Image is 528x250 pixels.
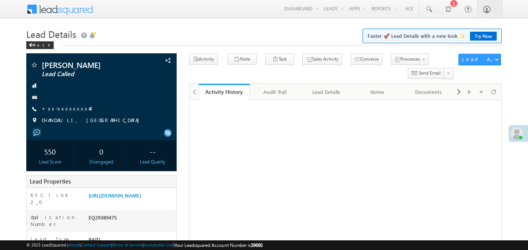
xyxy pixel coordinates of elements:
a: About [68,242,80,247]
div: Lead Details [307,87,345,97]
a: Terms of Service [112,242,143,247]
div: -- [131,144,174,158]
div: Audit Trail [256,87,294,97]
a: Audit Trail [250,84,301,100]
label: Lead Type [31,236,71,243]
div: Lead Score [28,158,72,165]
div: Back [26,41,54,49]
div: Lead Quality [131,158,174,165]
span: Faster 🚀 Lead Details with a new look ✨ [368,32,497,40]
button: Processes [391,54,429,65]
a: Documents [403,84,454,100]
div: Activity History [204,88,244,95]
div: EQ29389475 [87,214,176,224]
a: Contact Support [81,242,111,247]
div: Documents [409,87,447,97]
a: +xx-xxxxxxxx40 [42,105,97,112]
button: Note [228,54,257,65]
button: Activity [189,54,218,65]
span: Send Email [419,70,441,77]
div: Disengaged [80,158,123,165]
button: Lead Actions [458,54,501,65]
span: Lead Called [42,70,135,78]
a: Try Now [470,32,497,41]
a: Notes [352,84,403,100]
div: 0 [80,144,123,158]
span: CHANDAULI, [GEOGRAPHIC_DATA] [42,117,143,124]
button: Send Email [408,68,444,79]
span: 39660 [251,242,262,248]
span: © 2025 LeadSquared | | | | | [26,241,262,249]
span: Your Leadsquared Account Number is [174,242,262,248]
button: Sales Activity [302,54,342,65]
span: Processes [400,56,420,62]
a: Acceptable Use [144,242,173,247]
button: Task [265,54,294,65]
span: Lead Details [26,28,76,40]
a: Back [26,41,58,48]
label: Application Number [31,214,81,228]
div: Notes [358,87,396,97]
a: Lead Details [301,84,352,100]
div: PAID [87,236,176,247]
div: 550 [28,144,72,158]
button: Converse [351,54,382,65]
div: Lead Actions [462,56,495,63]
span: Lead Properties [30,177,71,185]
label: KYC link 2_0 [31,192,81,206]
a: [URL][DOMAIN_NAME] [89,192,141,199]
span: [PERSON_NAME] [42,61,135,69]
a: Activity History [199,84,250,100]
